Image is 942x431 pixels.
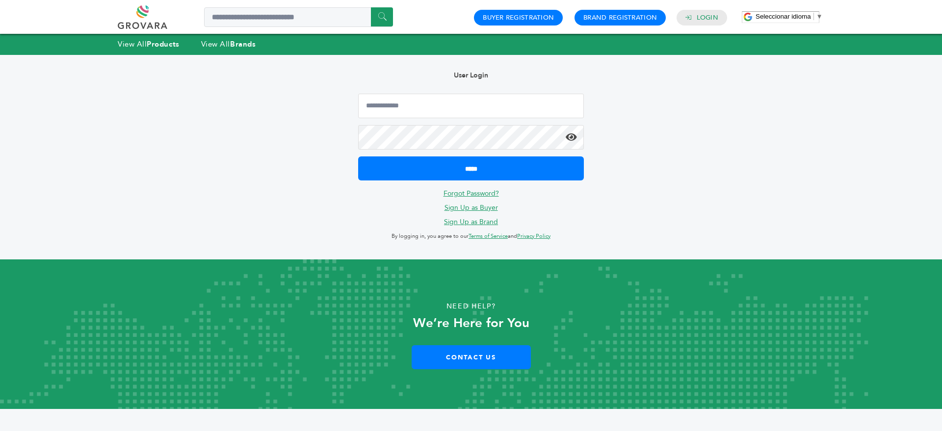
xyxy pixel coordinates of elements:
a: Privacy Policy [517,232,550,240]
a: Sign Up as Buyer [445,203,498,212]
span: Seleccionar idioma [756,13,811,20]
a: Terms of Service [469,232,508,240]
strong: We’re Here for You [413,314,529,332]
strong: Products [147,39,179,49]
a: Brand Registration [583,13,657,22]
a: Sign Up as Brand [444,217,498,227]
strong: Brands [230,39,256,49]
a: View AllBrands [201,39,256,49]
input: Search a product or brand... [204,7,393,27]
b: User Login [454,71,488,80]
p: By logging in, you agree to our and [358,230,584,242]
p: Need Help? [47,299,895,314]
a: Seleccionar idioma​ [756,13,823,20]
a: Forgot Password? [444,189,499,198]
a: Login [697,13,718,22]
span: ▼ [816,13,823,20]
a: Buyer Registration [483,13,554,22]
input: Password [358,125,584,150]
a: View AllProducts [118,39,180,49]
input: Email Address [358,94,584,118]
a: Contact Us [412,345,531,369]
